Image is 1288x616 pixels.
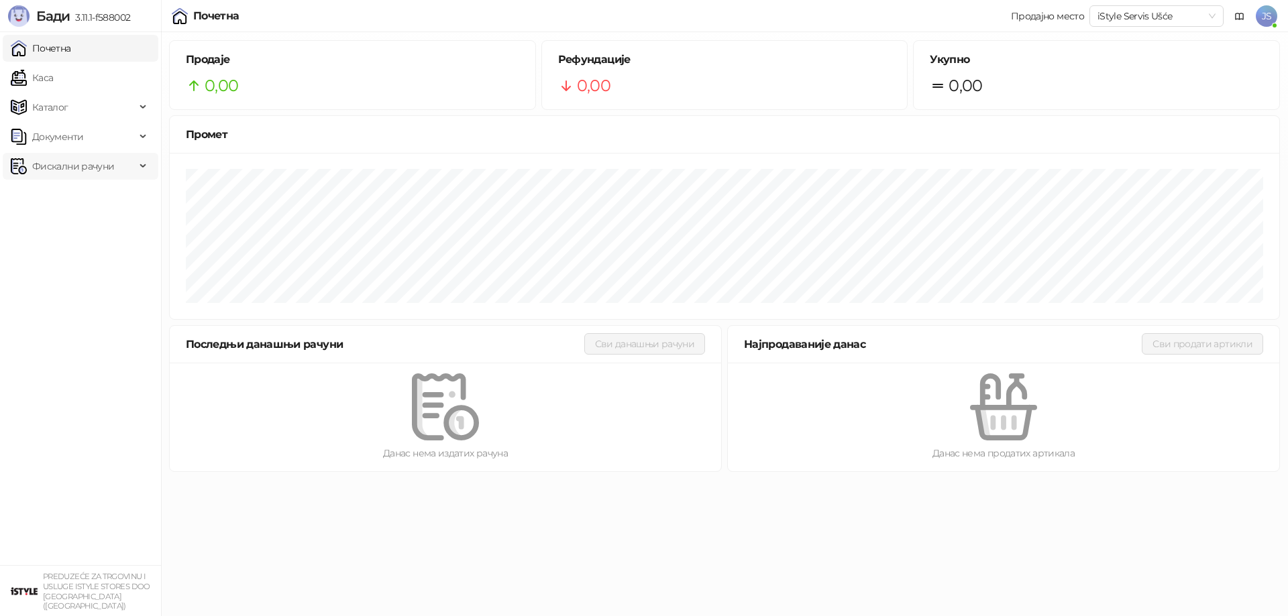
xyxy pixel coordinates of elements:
div: Почетна [193,11,239,21]
span: Документи [32,123,83,150]
span: Фискални рачуни [32,153,114,180]
span: 0,00 [949,73,982,99]
span: 0,00 [205,73,238,99]
span: 3.11.1-f588002 [70,11,130,23]
div: Последњи данашњи рачуни [186,336,584,353]
h5: Укупно [930,52,1263,68]
div: Данас нема продатих артикала [749,446,1258,460]
small: PREDUZEĆE ZA TRGOVINU I USLUGE ISTYLE STORES DOO [GEOGRAPHIC_DATA] ([GEOGRAPHIC_DATA]) [43,572,150,611]
div: Данас нема издатих рачуна [191,446,700,460]
span: 0,00 [577,73,610,99]
a: Почетна [11,35,71,62]
h5: Продаје [186,52,519,68]
div: Најпродаваније данас [744,336,1142,353]
a: Каса [11,64,53,91]
div: Промет [186,126,1263,143]
button: Сви данашњи рачуни [584,333,705,355]
button: Сви продати артикли [1142,333,1263,355]
div: Продајно место [1011,11,1084,21]
span: JS [1256,5,1277,27]
span: Бади [36,8,70,24]
h5: Рефундације [558,52,892,68]
img: 64x64-companyLogo-77b92cf4-9946-4f36-9751-bf7bb5fd2c7d.png [11,578,38,605]
a: Документација [1229,5,1250,27]
span: iStyle Servis Ušće [1097,6,1216,26]
img: Logo [8,5,30,27]
span: Каталог [32,94,68,121]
